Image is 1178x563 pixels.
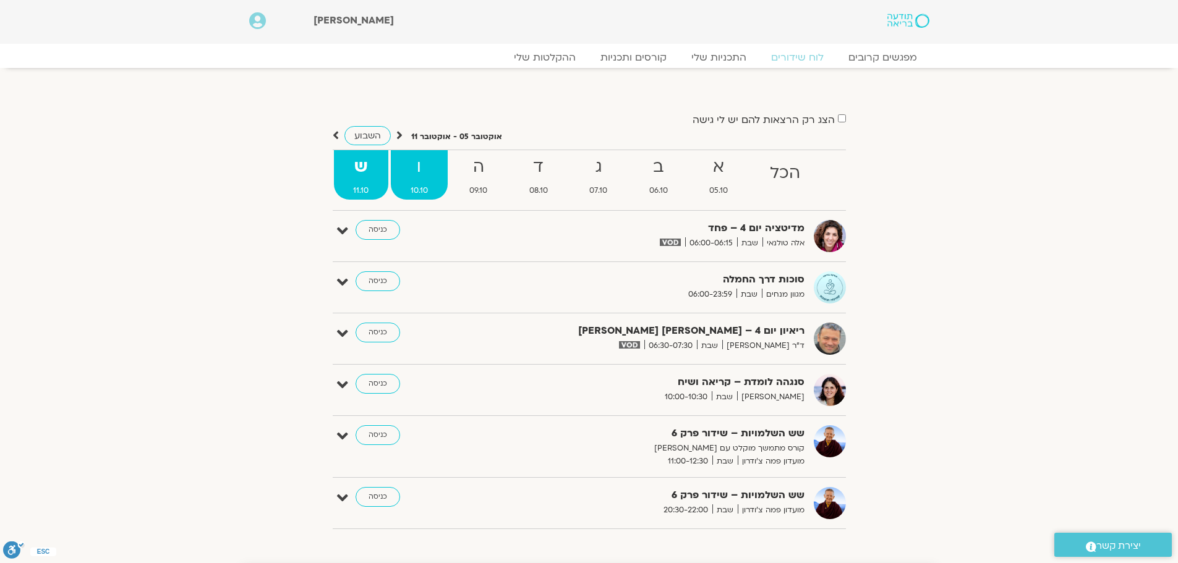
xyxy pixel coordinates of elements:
span: 06:00-23:59 [684,288,736,301]
a: יצירת קשר [1054,533,1172,557]
strong: הכל [750,159,820,187]
span: 08.10 [510,184,568,197]
img: vodicon [619,341,639,349]
span: 06:00-06:15 [685,237,737,250]
strong: שש השלמויות – שידור פרק 6 [502,487,805,504]
label: הצג רק הרצאות להם יש לי גישה [693,114,835,125]
strong: ריאיון יום 4 – [PERSON_NAME] [PERSON_NAME] [502,323,805,339]
a: כניסה [356,220,400,240]
span: 06.10 [630,184,688,197]
strong: שש השלמויות – שידור פרק 6 [502,425,805,442]
a: כניסה [356,487,400,507]
a: לוח שידורים [759,51,836,64]
a: כניסה [356,374,400,394]
strong: ה [450,153,508,181]
strong: סנגהה לומדת – קריאה ושיח [502,374,805,391]
a: כניסה [356,323,400,342]
span: שבת [697,339,722,352]
a: ה09.10 [450,150,508,200]
span: מגוון מנחים [762,288,805,301]
span: 20:30-22:00 [659,504,712,517]
p: קורס מתמשך מוקלט עם [PERSON_NAME] [502,442,805,455]
span: שבת [736,288,762,301]
a: ההקלטות שלי [502,51,588,64]
span: 11.10 [334,184,389,197]
span: שבת [712,391,737,404]
strong: ש [334,153,389,181]
a: כניסה [356,425,400,445]
a: מפגשים קרובים [836,51,929,64]
span: שבת [712,455,738,468]
span: מועדון פמה צ'ודרון [738,455,805,468]
strong: ב [630,153,688,181]
span: [PERSON_NAME] [737,391,805,404]
strong: סוכות דרך החמלה [502,271,805,288]
a: התכניות שלי [679,51,759,64]
span: מועדון פמה צ'ודרון [738,504,805,517]
a: ש11.10 [334,150,389,200]
strong: ו [391,153,448,181]
a: השבוע [344,126,391,145]
strong: ד [510,153,568,181]
span: 11:00-12:30 [664,455,712,468]
strong: מדיטציה יום 4 – פחד [502,220,805,237]
a: ד08.10 [510,150,568,200]
span: שבת [737,237,762,250]
a: הכל [750,150,820,200]
img: vodicon [660,239,680,246]
span: השבוע [354,130,381,142]
span: [PERSON_NAME] [314,14,394,27]
strong: א [690,153,748,181]
span: 10.10 [391,184,448,197]
a: ג07.10 [570,150,628,200]
span: שבת [712,504,738,517]
nav: Menu [249,51,929,64]
span: 10:00-10:30 [660,391,712,404]
span: אלה טולנאי [762,237,805,250]
span: 06:30-07:30 [644,339,697,352]
span: 09.10 [450,184,508,197]
a: ו10.10 [391,150,448,200]
span: 07.10 [570,184,628,197]
p: אוקטובר 05 - אוקטובר 11 [411,130,502,143]
a: כניסה [356,271,400,291]
span: ד"ר [PERSON_NAME] [722,339,805,352]
a: א05.10 [690,150,748,200]
span: 05.10 [690,184,748,197]
span: יצירת קשר [1096,538,1141,554]
strong: ג [570,153,628,181]
a: קורסים ותכניות [588,51,679,64]
a: ב06.10 [630,150,688,200]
